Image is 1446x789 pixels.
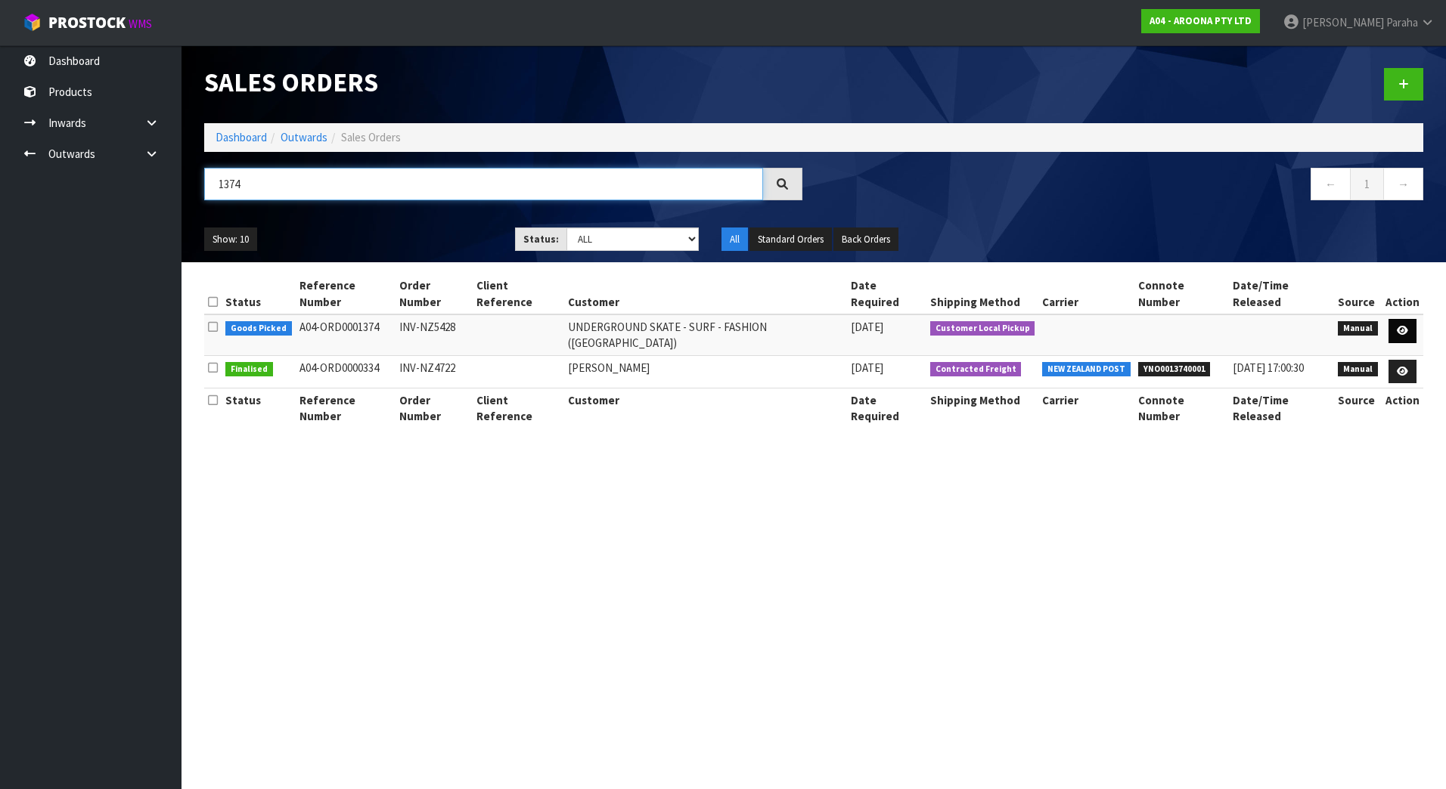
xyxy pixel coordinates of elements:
th: Customer [564,388,847,428]
span: Contracted Freight [930,362,1022,377]
a: 1 [1350,168,1384,200]
th: Client Reference [473,388,564,428]
span: Customer Local Pickup [930,321,1035,336]
th: Source [1334,274,1382,314]
img: cube-alt.png [23,13,42,32]
th: Client Reference [473,274,564,314]
td: UNDERGROUND SKATE - SURF - FASHION ([GEOGRAPHIC_DATA]) [564,314,847,355]
th: Status [222,388,296,428]
th: Date Required [847,388,926,428]
th: Order Number [396,388,472,428]
nav: Page navigation [825,168,1423,205]
span: Manual [1338,362,1378,377]
a: ← [1311,168,1351,200]
td: A04-ORD0000334 [296,355,396,388]
span: Paraha [1386,15,1418,29]
th: Shipping Method [926,388,1039,428]
th: Source [1334,388,1382,428]
a: A04 - AROONA PTY LTD [1141,9,1260,33]
span: Goods Picked [225,321,292,336]
span: [PERSON_NAME] [1302,15,1384,29]
span: Sales Orders [341,130,401,144]
strong: Status: [523,233,559,246]
button: All [721,227,748,252]
th: Order Number [396,274,472,314]
th: Date/Time Released [1229,274,1335,314]
td: [PERSON_NAME] [564,355,847,388]
td: INV-NZ4722 [396,355,472,388]
td: A04-ORD0001374 [296,314,396,355]
a: Outwards [281,130,327,144]
span: [DATE] 17:00:30 [1233,360,1304,375]
strong: A04 - AROONA PTY LTD [1150,14,1252,27]
span: YNO0013740001 [1138,362,1211,377]
th: Date Required [847,274,926,314]
th: Carrier [1038,274,1134,314]
th: Connote Number [1134,388,1229,428]
span: ProStock [48,13,126,32]
span: Finalised [225,362,273,377]
th: Carrier [1038,388,1134,428]
span: [DATE] [851,360,883,375]
th: Reference Number [296,274,396,314]
th: Customer [564,274,847,314]
a: → [1383,168,1423,200]
small: WMS [129,17,152,31]
th: Status [222,274,296,314]
button: Standard Orders [749,227,832,252]
th: Action [1382,388,1423,428]
a: Dashboard [216,130,267,144]
span: NEW ZEALAND POST [1042,362,1131,377]
th: Action [1382,274,1423,314]
th: Date/Time Released [1229,388,1335,428]
span: [DATE] [851,320,883,334]
h1: Sales Orders [204,68,802,97]
span: Manual [1338,321,1378,336]
th: Reference Number [296,388,396,428]
button: Show: 10 [204,227,257,252]
input: Search sales orders [204,168,763,200]
button: Back Orders [833,227,898,252]
th: Connote Number [1134,274,1229,314]
th: Shipping Method [926,274,1039,314]
td: INV-NZ5428 [396,314,472,355]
